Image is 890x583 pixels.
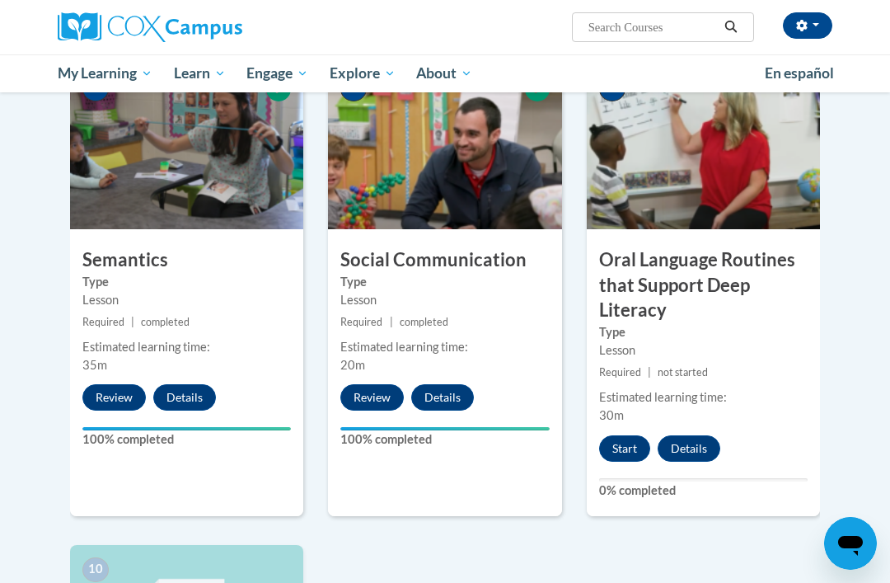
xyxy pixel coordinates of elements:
[58,63,152,83] span: My Learning
[82,427,291,430] div: Your progress
[599,482,808,500] label: 0% completed
[411,384,474,411] button: Details
[58,12,299,42] a: Cox Campus
[599,341,808,360] div: Lesson
[163,54,237,92] a: Learn
[70,247,303,273] h3: Semantics
[45,54,845,92] div: Main menu
[390,316,393,328] span: |
[416,63,472,83] span: About
[599,435,650,462] button: Start
[340,316,382,328] span: Required
[82,291,291,309] div: Lesson
[82,358,107,372] span: 35m
[587,247,820,323] h3: Oral Language Routines that Support Deep Literacy
[400,316,448,328] span: completed
[82,316,124,328] span: Required
[587,64,820,229] img: Course Image
[58,12,242,42] img: Cox Campus
[340,430,549,449] label: 100% completed
[599,366,641,378] span: Required
[599,408,624,422] span: 30m
[719,17,743,37] button: Search
[824,517,877,570] iframe: Button to launch messaging window
[340,427,549,430] div: Your progress
[340,384,404,411] button: Review
[599,388,808,407] div: Estimated learning time:
[330,63,396,83] span: Explore
[82,557,109,582] span: 10
[319,54,406,92] a: Explore
[47,54,163,92] a: My Learning
[340,273,549,291] label: Type
[82,338,291,356] div: Estimated learning time:
[82,384,146,411] button: Review
[328,247,561,273] h3: Social Communication
[82,273,291,291] label: Type
[754,56,845,91] a: En español
[599,323,808,341] label: Type
[131,316,134,328] span: |
[340,338,549,356] div: Estimated learning time:
[236,54,319,92] a: Engage
[648,366,651,378] span: |
[153,384,216,411] button: Details
[765,64,834,82] span: En español
[587,17,719,37] input: Search Courses
[340,358,365,372] span: 20m
[246,63,308,83] span: Engage
[658,366,708,378] span: not started
[658,435,720,462] button: Details
[70,64,303,229] img: Course Image
[783,12,832,39] button: Account Settings
[340,291,549,309] div: Lesson
[141,316,190,328] span: completed
[328,64,561,229] img: Course Image
[82,430,291,449] label: 100% completed
[174,63,226,83] span: Learn
[406,54,484,92] a: About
